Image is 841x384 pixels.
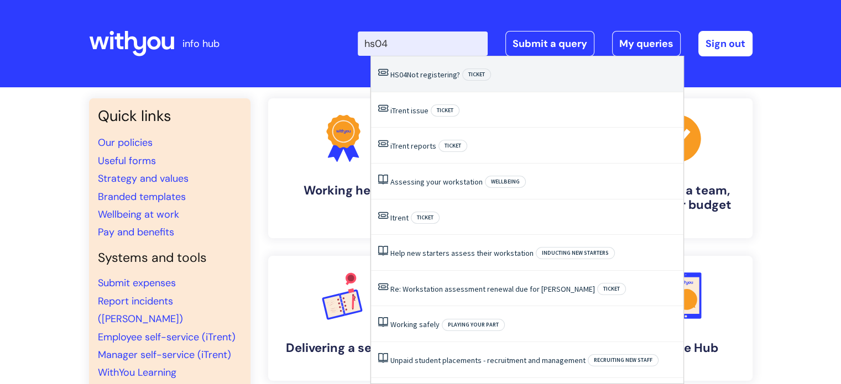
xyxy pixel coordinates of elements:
[268,256,419,381] a: Delivering a service
[358,31,753,56] div: | -
[390,355,586,365] a: Unpaid student placements - recruitment and management
[277,341,410,355] h4: Delivering a service
[438,140,467,152] span: Ticket
[98,208,179,221] a: Wellbeing at work
[462,69,491,81] span: Ticket
[536,247,615,259] span: Inducting new starters
[98,107,242,125] h3: Quick links
[431,104,459,117] span: Ticket
[358,31,488,56] input: Search
[98,330,236,344] a: Employee self-service (iTrent)
[98,276,176,290] a: Submit expenses
[612,31,681,56] a: My queries
[597,283,626,295] span: Ticket
[98,366,176,379] a: WithYou Learning
[390,284,595,294] a: Re: Workstation assessment renewal due for [PERSON_NAME]
[390,106,429,115] a: iTrent issue
[485,176,526,188] span: Wellbeing
[390,141,436,151] a: iTrent reports
[98,294,183,325] a: Report incidents ([PERSON_NAME])
[98,154,156,167] a: Useful forms
[98,190,186,203] a: Branded templates
[98,348,231,361] a: Manager self-service (iTrent)
[390,319,440,329] a: Working safely
[390,177,483,187] a: Assessing your workstation
[390,213,409,223] a: Itrent
[98,225,174,239] a: Pay and benefits
[411,212,440,224] span: Ticket
[505,31,594,56] a: Submit a query
[98,136,153,149] a: Our policies
[277,183,410,198] h4: Working here
[390,70,407,80] span: HS04
[98,250,242,266] h4: Systems and tools
[268,98,419,238] a: Working here
[588,354,659,366] span: Recruiting new staff
[182,35,220,52] p: info hub
[698,31,753,56] a: Sign out
[390,248,534,258] a: Help new starters assess their workstation
[98,172,189,185] a: Strategy and values
[442,319,505,331] span: Playing your part
[390,70,460,80] a: HS04Not registering?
